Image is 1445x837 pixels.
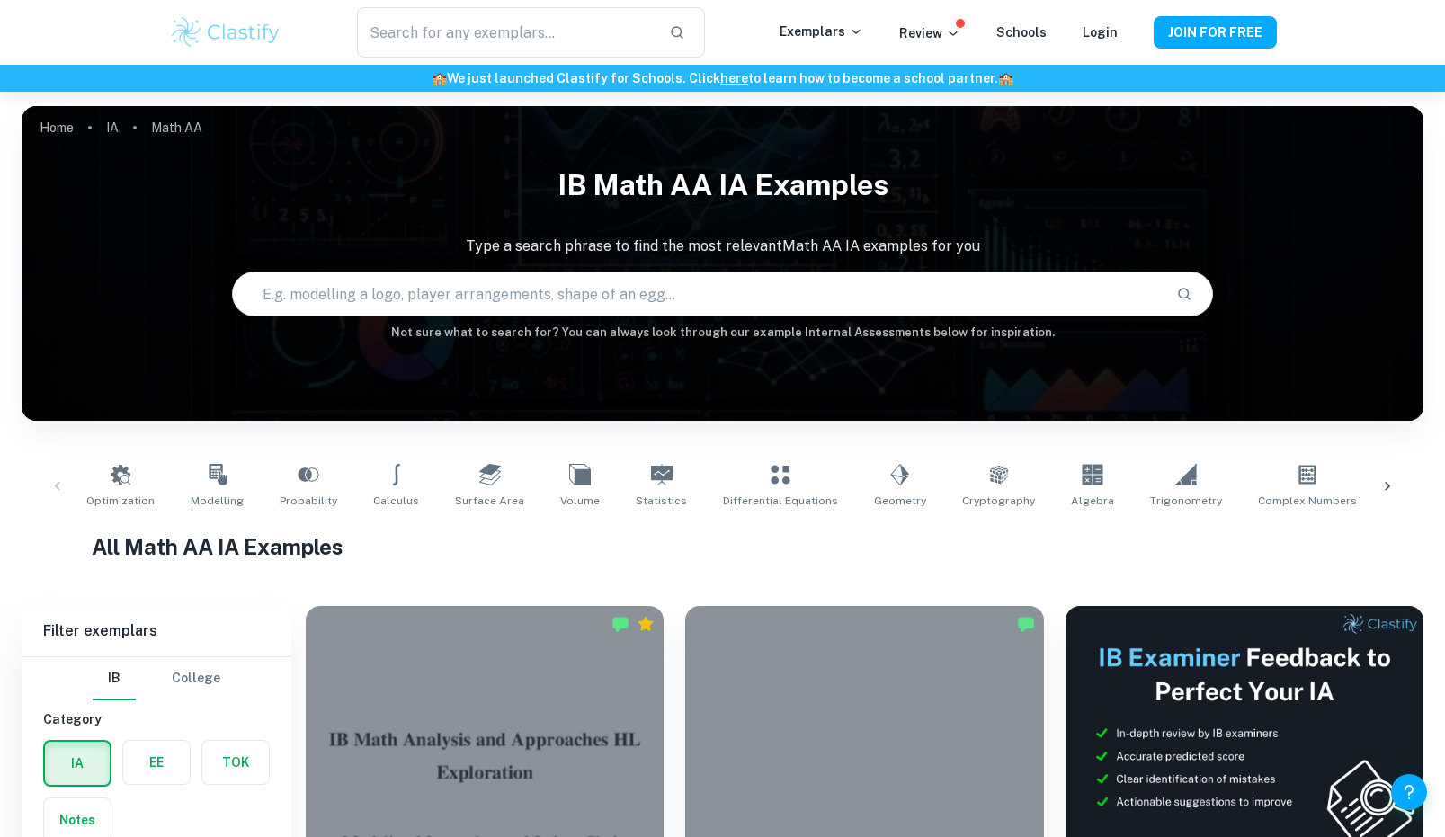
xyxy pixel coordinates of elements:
[169,14,283,50] img: Clastify logo
[432,71,447,85] span: 🏫
[93,657,136,700] button: IB
[1391,774,1427,810] button: Help and Feedback
[1083,25,1118,40] a: Login
[637,615,655,633] div: Premium
[92,530,1353,563] h1: All Math AA IA Examples
[233,269,1162,319] input: E.g. modelling a logo, player arrangements, shape of an egg...
[1169,279,1200,309] button: Search
[1258,493,1357,509] span: Complex Numbers
[4,68,1441,88] h6: We just launched Clastify for Schools. Click to learn how to become a school partner.
[723,493,838,509] span: Differential Equations
[280,493,337,509] span: Probability
[874,493,926,509] span: Geometry
[86,493,155,509] span: Optimization
[636,493,687,509] span: Statistics
[455,493,524,509] span: Surface Area
[1017,615,1035,633] img: Marked
[43,709,270,729] h6: Category
[172,657,220,700] button: College
[1154,16,1277,49] button: JOIN FOR FREE
[22,236,1423,257] p: Type a search phrase to find the most relevant Math AA IA examples for you
[373,493,419,509] span: Calculus
[22,606,291,656] h6: Filter exemplars
[720,71,748,85] a: here
[22,156,1423,214] h1: IB Math AA IA examples
[1071,493,1114,509] span: Algebra
[998,71,1013,85] span: 🏫
[996,25,1047,40] a: Schools
[45,742,110,785] button: IA
[899,23,960,43] p: Review
[560,493,600,509] span: Volume
[611,615,629,633] img: Marked
[40,115,74,140] a: Home
[1150,493,1222,509] span: Trigonometry
[962,493,1035,509] span: Cryptography
[106,115,119,140] a: IA
[123,741,190,784] button: EE
[22,324,1423,342] h6: Not sure what to search for? You can always look through our example Internal Assessments below f...
[151,118,202,138] p: Math AA
[191,493,244,509] span: Modelling
[357,7,654,58] input: Search for any exemplars...
[780,22,863,41] p: Exemplars
[93,657,220,700] div: Filter type choice
[202,741,269,784] button: TOK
